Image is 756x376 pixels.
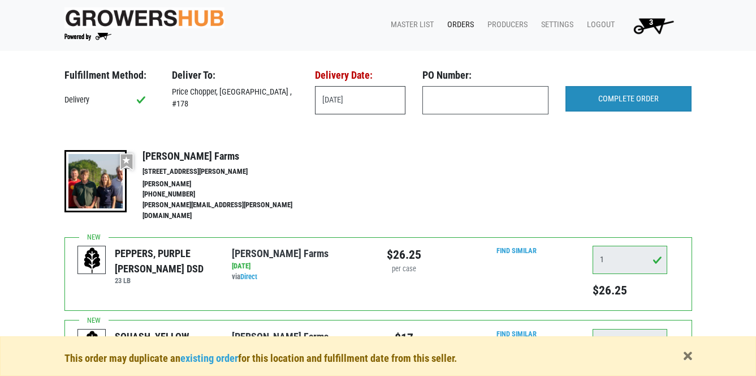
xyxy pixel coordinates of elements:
[115,329,215,375] div: SQUASH, YELLOW ([GEOGRAPHIC_DATA]) DSD
[496,330,537,338] a: Find Similar
[382,14,438,36] a: Master List
[315,86,405,114] input: Select Date
[172,69,298,82] h3: Deliver To:
[387,264,421,275] div: per case
[593,283,667,298] h5: $26.25
[64,7,225,28] img: original-fc7597fdc6adbb9d0e2ae620e786d1a2.jpg
[478,14,532,36] a: Producers
[387,329,421,347] div: $17
[142,166,317,177] li: [STREET_ADDRESS][PERSON_NAME]
[78,330,106,358] img: placeholder-variety-43d6402dacf2d531de610a020419775a.svg
[438,14,478,36] a: Orders
[619,14,683,37] a: 3
[315,69,405,82] h3: Delivery Date:
[64,33,111,41] img: Powered by Big Wheelbarrow
[422,69,548,82] h3: PO Number:
[240,272,257,281] a: Direct
[232,261,369,272] div: [DATE]
[387,246,421,264] div: $26.25
[565,86,692,112] input: COMPLETE ORDER
[163,86,306,110] div: Price Chopper, [GEOGRAPHIC_DATA] , #178
[532,14,578,36] a: Settings
[142,150,317,163] h4: [PERSON_NAME] Farms
[64,69,155,82] h3: Fulfillment Method:
[142,200,317,221] li: [PERSON_NAME][EMAIL_ADDRESS][PERSON_NAME][DOMAIN_NAME]
[232,331,329,343] a: [PERSON_NAME] Farms
[578,14,619,36] a: Logout
[232,247,329,259] a: [PERSON_NAME] Farms
[64,351,692,366] div: This order may duplicate an for this location and fulfillment date from this seller.
[180,352,238,364] a: existing order
[593,329,667,357] input: Qty
[115,276,215,285] h6: 23 LB
[649,18,653,27] span: 3
[115,246,215,276] div: PEPPERS, PURPLE [PERSON_NAME] DSD
[142,189,317,200] li: [PHONE_NUMBER]
[78,246,106,275] img: placeholder-variety-43d6402dacf2d531de610a020419775a.svg
[142,179,317,190] li: [PERSON_NAME]
[593,246,667,274] input: Qty
[628,14,679,37] img: Cart
[496,246,537,255] a: Find Similar
[232,272,369,283] div: via
[64,150,127,212] img: thumbnail-8a08f3346781c529aa742b86dead986c.jpg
